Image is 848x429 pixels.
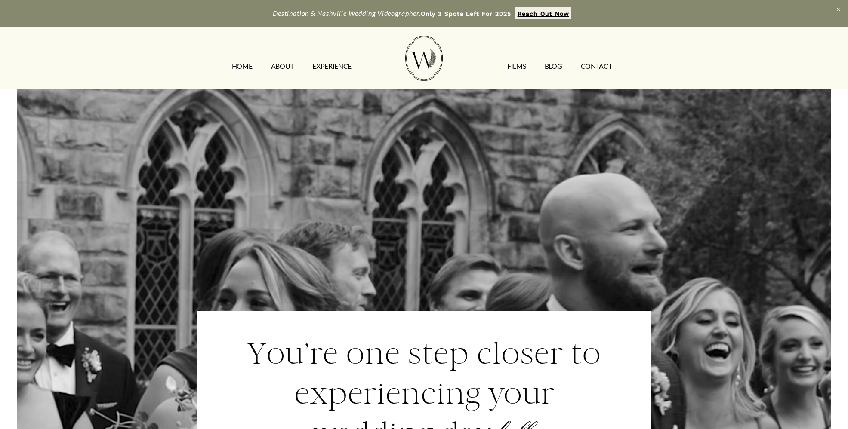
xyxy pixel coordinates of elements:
a: FILMS [507,59,526,73]
strong: Reach Out Now [518,10,569,17]
a: EXPERIENCE [312,59,352,73]
img: Wild Fern Weddings [405,36,442,81]
a: CONTACT [581,59,612,73]
a: Reach Out Now [515,7,571,19]
a: ABOUT [271,59,294,73]
a: HOME [232,59,253,73]
a: Blog [545,59,562,73]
